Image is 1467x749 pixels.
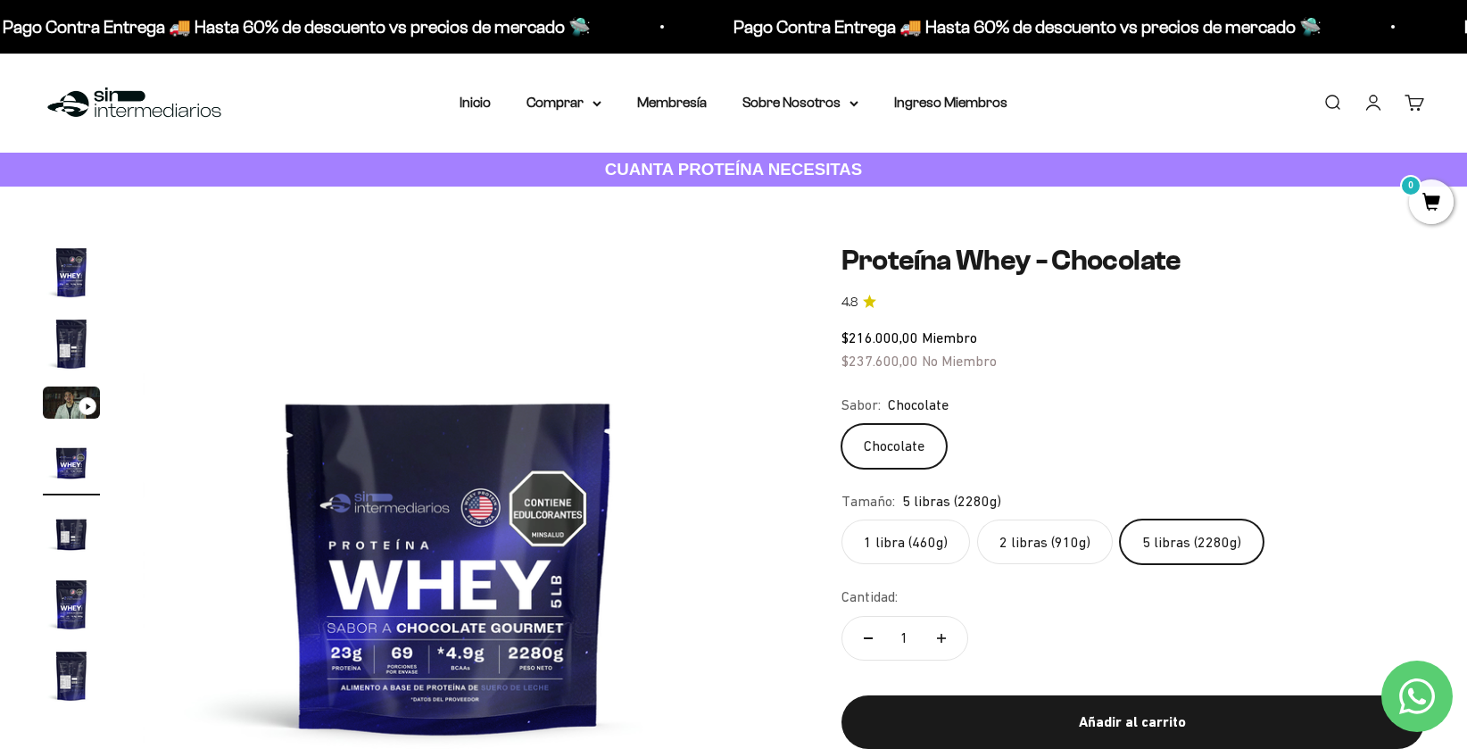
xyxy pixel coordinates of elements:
button: Ir al artículo 3 [43,387,100,424]
button: Ir al artículo 6 [43,576,100,638]
a: 4.84.8 de 5.0 estrellas [841,293,1424,312]
button: Ir al artículo 1 [43,244,100,306]
button: Ir al artículo 2 [43,315,100,378]
div: Añadir al carrito [877,711,1388,734]
div: Una promoción especial [21,156,369,187]
a: 0 [1409,194,1454,213]
img: Proteína Whey - Chocolate [43,576,100,633]
summary: Comprar [526,91,601,114]
div: Más información sobre los ingredientes [21,85,369,116]
span: Miembro [922,329,977,345]
mark: 0 [1400,175,1421,196]
button: Ir al artículo 5 [43,504,100,567]
button: Añadir al carrito [841,695,1424,749]
a: Inicio [460,95,491,110]
summary: Sobre Nosotros [742,91,858,114]
img: Proteína Whey - Chocolate [43,315,100,372]
p: Pago Contra Entrega 🚚 Hasta 60% de descuento vs precios de mercado 🛸 [733,12,1321,41]
label: Cantidad: [841,586,898,609]
p: Pago Contra Entrega 🚚 Hasta 60% de descuento vs precios de mercado 🛸 [2,12,590,41]
span: Chocolate [888,394,949,417]
button: Aumentar cantidad [916,617,967,660]
span: $216.000,00 [841,329,918,345]
img: Proteína Whey - Chocolate [43,433,100,490]
img: Proteína Whey - Chocolate [43,647,100,704]
strong: CUANTA PROTEÍNA NECESITAS [605,160,863,179]
span: Enviar [293,268,368,298]
div: Un video del producto [21,192,369,223]
div: Un mejor precio [21,228,369,259]
legend: Sabor: [841,394,881,417]
h1: Proteína Whey - Chocolate [841,244,1424,278]
span: $237.600,00 [841,353,918,369]
button: Reducir cantidad [842,617,894,660]
button: Ir al artículo 4 [43,433,100,495]
span: No Miembro [922,353,997,369]
p: ¿Qué te haría sentir más seguro de comprar este producto? [21,29,369,70]
span: 4.8 [841,293,858,312]
img: Proteína Whey - Chocolate [43,244,100,301]
span: 5 libras (2280g) [902,490,1001,513]
a: Membresía [637,95,707,110]
img: Proteína Whey - Chocolate [43,504,100,562]
button: Ir al artículo 7 [43,647,100,710]
a: Ingreso Miembros [894,95,1007,110]
legend: Tamaño: [841,490,895,513]
button: Enviar [291,268,369,298]
div: Reseñas de otros clientes [21,121,369,152]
